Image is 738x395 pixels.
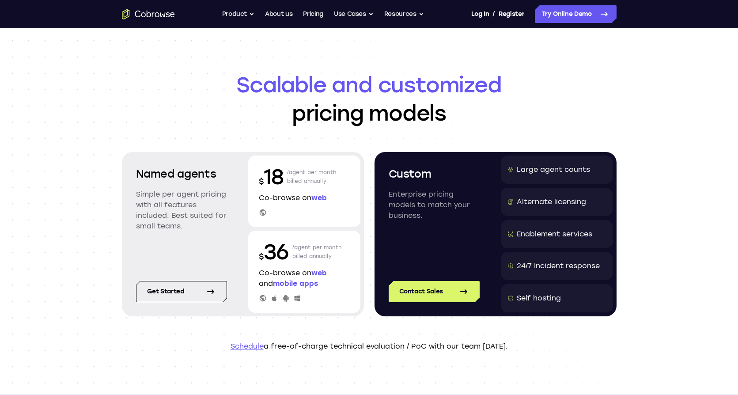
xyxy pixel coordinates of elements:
span: web [311,269,327,277]
a: Log In [471,5,489,23]
p: Simple per agent pricing with all features included. Best suited for small teams. [136,189,227,232]
p: Co-browse on [259,193,350,203]
p: 36 [259,238,289,266]
h1: pricing models [122,71,617,127]
span: / [492,9,495,19]
h2: Custom [389,166,480,182]
button: Product [222,5,255,23]
div: Large agent counts [517,164,590,175]
p: a free-of-charge technical evaluation / PoC with our team [DATE]. [122,341,617,352]
a: Register [499,5,524,23]
div: Alternate licensing [517,197,586,207]
span: $ [259,252,264,262]
span: $ [259,177,264,186]
h2: Named agents [136,166,227,182]
span: Scalable and customized [122,71,617,99]
p: 18 [259,163,284,191]
p: Enterprise pricing models to match your business. [389,189,480,221]
p: /agent per month billed annually [287,163,337,191]
a: About us [265,5,292,23]
button: Resources [384,5,424,23]
a: Contact Sales [389,281,480,302]
a: Try Online Demo [535,5,617,23]
a: Get started [136,281,227,302]
p: /agent per month billed annually [292,238,342,266]
span: mobile apps [273,279,318,288]
a: Pricing [303,5,323,23]
p: Co-browse on and [259,268,350,289]
div: Enablement services [517,229,592,239]
span: web [311,194,327,202]
div: Self hosting [517,293,561,304]
a: Go to the home page [122,9,175,19]
a: Schedule [231,342,264,350]
div: 24/7 Incident response [517,261,600,271]
button: Use Cases [334,5,374,23]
